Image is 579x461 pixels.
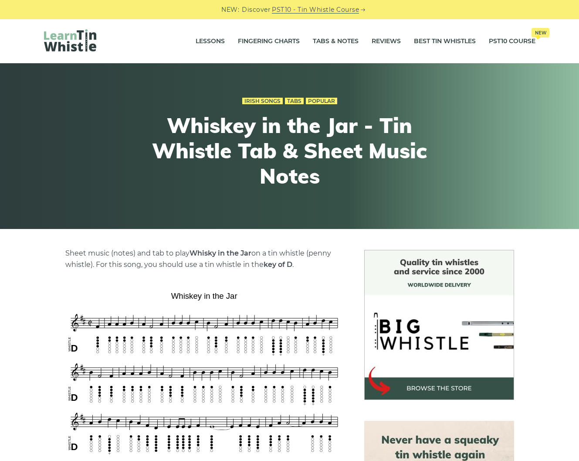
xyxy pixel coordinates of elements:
[238,31,300,52] a: Fingering Charts
[489,31,535,52] a: PST10 CourseNew
[306,98,337,105] a: Popular
[414,31,476,52] a: Best Tin Whistles
[190,249,251,257] strong: Whisky in the Jar
[532,28,549,38] span: New
[44,29,96,51] img: LearnTinWhistle.com
[372,31,401,52] a: Reviews
[242,98,283,105] a: Irish Songs
[364,250,514,400] img: BigWhistle Tin Whistle Store
[285,98,304,105] a: Tabs
[196,31,225,52] a: Lessons
[313,31,359,52] a: Tabs & Notes
[264,260,292,269] strong: key of D
[129,113,450,188] h1: Whiskey in the Jar - Tin Whistle Tab & Sheet Music Notes
[65,248,343,270] p: Sheet music (notes) and tab to play on a tin whistle (penny whistle). For this song, you should u...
